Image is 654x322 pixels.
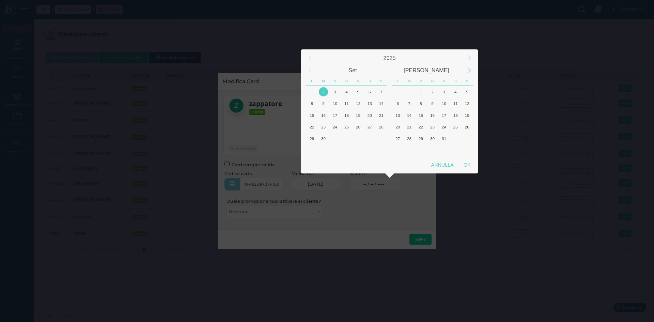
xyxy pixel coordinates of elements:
[365,99,374,108] div: 13
[450,133,461,144] div: Sabato, Novembre 1
[404,98,415,109] div: Martedì, Ottobre 7
[461,121,473,133] div: Domenica, Ottobre 26
[306,98,318,109] div: Lunedì, Settembre 8
[354,111,363,120] div: 19
[365,87,374,96] div: 6
[427,76,438,86] div: Giovedì
[319,111,328,120] div: 16
[364,144,375,156] div: Sabato, Ottobre 11
[404,144,415,156] div: Martedì, Novembre 4
[375,86,387,97] div: Domenica, Settembre 7
[450,76,461,86] div: Sabato
[427,121,438,133] div: Giovedì, Ottobre 23
[354,87,363,96] div: 5
[415,144,427,156] div: Mercoledì, Novembre 5
[364,133,375,144] div: Sabato, Ottobre 4
[427,86,438,97] div: Giovedì, Ottobre 2
[439,122,449,132] div: 24
[375,144,387,156] div: Domenica, Ottobre 12
[352,98,364,109] div: Venerdì, Settembre 12
[415,121,427,133] div: Mercoledì, Ottobre 22
[392,133,404,144] div: Lunedì, Ottobre 27
[416,111,425,120] div: 15
[319,87,328,96] div: 2
[302,51,317,65] div: Previous Year
[461,133,473,144] div: Domenica, Novembre 2
[392,109,404,121] div: Lunedì, Ottobre 13
[341,109,353,121] div: Giovedì, Settembre 18
[330,122,340,132] div: 24
[352,86,364,97] div: Venerdì, Settembre 5
[415,76,427,86] div: Mercoledì
[316,52,463,64] div: 2025
[330,99,340,108] div: 10
[341,76,353,86] div: Giovedì
[319,99,328,108] div: 9
[451,87,460,96] div: 4
[392,98,404,109] div: Lunedì, Ottobre 6
[375,109,387,121] div: Domenica, Settembre 21
[392,76,404,86] div: Lunedì
[415,98,427,109] div: Mercoledì, Ottobre 8
[375,133,387,144] div: Domenica, Ottobre 5
[390,64,463,76] div: Ottobre
[364,76,375,86] div: Sabato
[306,133,318,144] div: Lunedì, Settembre 29
[341,121,353,133] div: Giovedì, Settembre 25
[375,98,387,109] div: Domenica, Settembre 14
[307,99,316,108] div: 8
[341,144,353,156] div: Giovedì, Ottobre 9
[393,122,402,132] div: 20
[364,86,375,97] div: Sabato, Settembre 6
[428,87,437,96] div: 2
[393,99,402,108] div: 6
[318,98,329,109] div: Martedì, Settembre 9
[404,133,415,144] div: Martedì, Ottobre 28
[352,109,364,121] div: Venerdì, Settembre 19
[428,99,437,108] div: 9
[352,144,364,156] div: Venerdì, Ottobre 10
[354,122,363,132] div: 26
[416,87,425,96] div: 1
[318,133,329,144] div: Martedì, Settembre 30
[306,109,318,121] div: Lunedì, Settembre 15
[461,86,473,97] div: Domenica, Ottobre 5
[329,133,341,144] div: Mercoledì, Ottobre 1
[307,122,316,132] div: 22
[365,111,374,120] div: 20
[405,122,414,132] div: 21
[318,86,329,97] div: Oggi, Martedì, Settembre 2
[416,134,425,143] div: 29
[377,111,386,120] div: 21
[438,109,450,121] div: Venerdì, Ottobre 17
[405,111,414,120] div: 14
[365,122,374,132] div: 27
[377,87,386,96] div: 7
[316,64,390,76] div: Settembre
[428,122,437,132] div: 23
[319,134,328,143] div: 30
[463,111,472,120] div: 19
[329,144,341,156] div: Mercoledì, Ottobre 8
[415,86,427,97] div: Mercoledì, Ottobre 1
[404,86,415,97] div: Martedì, Settembre 30
[377,122,386,132] div: 28
[392,144,404,156] div: Lunedì, Novembre 3
[342,111,351,120] div: 18
[450,121,461,133] div: Sabato, Ottobre 25
[438,86,450,97] div: Venerdì, Ottobre 3
[330,87,340,96] div: 3
[415,133,427,144] div: Mercoledì, Ottobre 29
[329,121,341,133] div: Mercoledì, Settembre 24
[318,76,329,86] div: Martedì
[364,109,375,121] div: Sabato, Settembre 20
[428,134,437,143] div: 30
[306,121,318,133] div: Lunedì, Settembre 22
[451,122,460,132] div: 25
[353,76,364,86] div: Venerdì
[438,76,450,86] div: Venerdì
[451,111,460,120] div: 18
[461,109,473,121] div: Domenica, Ottobre 19
[20,5,45,11] span: Assistenza
[307,111,316,120] div: 15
